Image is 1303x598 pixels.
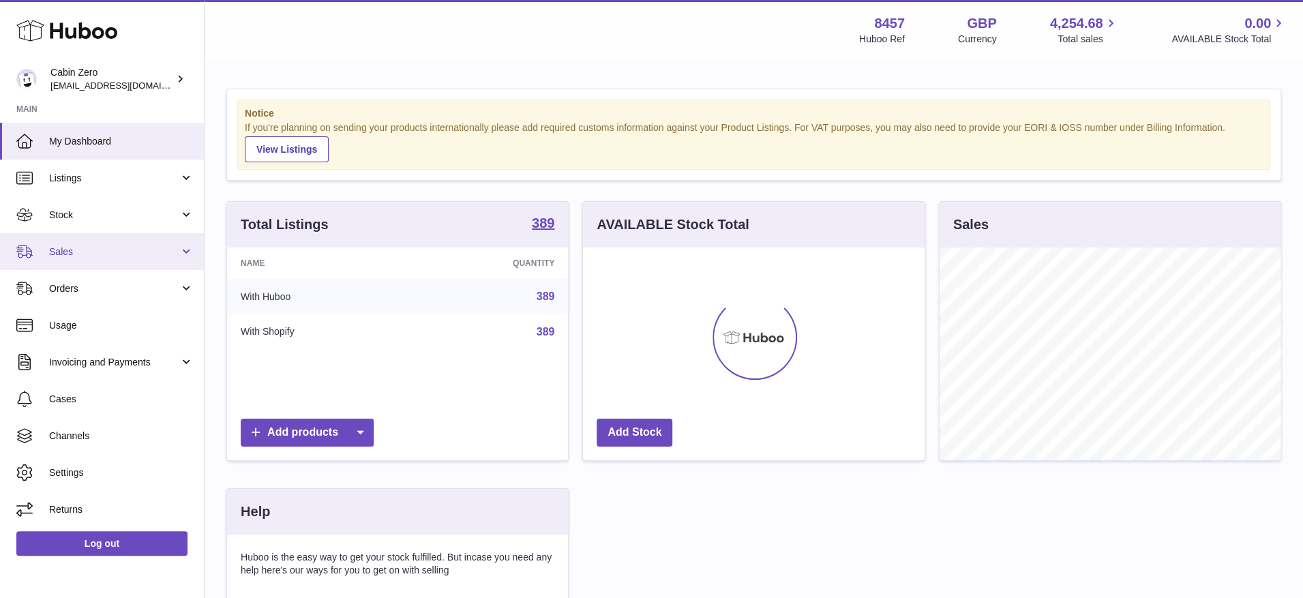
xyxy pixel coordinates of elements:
div: Huboo Ref [859,33,905,46]
span: Channels [49,430,194,443]
strong: 389 [532,216,554,230]
span: Invoicing and Payments [49,356,179,369]
span: AVAILABLE Stock Total [1171,33,1287,46]
span: Settings [49,466,194,479]
div: Cabin Zero [50,66,173,92]
h3: Help [241,503,270,521]
strong: 8457 [874,14,905,33]
a: 0.00 AVAILABLE Stock Total [1171,14,1287,46]
a: Add products [241,419,374,447]
a: 389 [537,290,555,302]
th: Quantity [411,248,569,279]
span: Sales [49,245,179,258]
a: 389 [532,216,554,233]
a: 389 [537,326,555,338]
span: Returns [49,503,194,516]
span: Orders [49,282,179,295]
strong: Notice [245,107,1263,120]
a: Add Stock [597,419,672,447]
div: If you're planning on sending your products internationally please add required customs informati... [245,121,1263,162]
a: 4,254.68 Total sales [1050,14,1119,46]
th: Name [227,248,411,279]
span: [EMAIL_ADDRESS][DOMAIN_NAME] [50,80,200,91]
td: With Huboo [227,279,411,314]
img: huboo@cabinzero.com [16,69,37,89]
h3: Total Listings [241,215,329,234]
span: Total sales [1058,33,1118,46]
span: 4,254.68 [1050,14,1103,33]
span: Listings [49,172,179,185]
h3: Sales [953,215,989,234]
span: Cases [49,393,194,406]
td: With Shopify [227,314,411,350]
span: Stock [49,209,179,222]
a: View Listings [245,136,329,162]
p: Huboo is the easy way to get your stock fulfilled. But incase you need any help here's our ways f... [241,551,554,577]
h3: AVAILABLE Stock Total [597,215,749,234]
div: Currency [958,33,997,46]
span: Usage [49,319,194,332]
span: 0.00 [1244,14,1271,33]
span: My Dashboard [49,135,194,148]
a: Log out [16,531,188,556]
strong: GBP [967,14,996,33]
